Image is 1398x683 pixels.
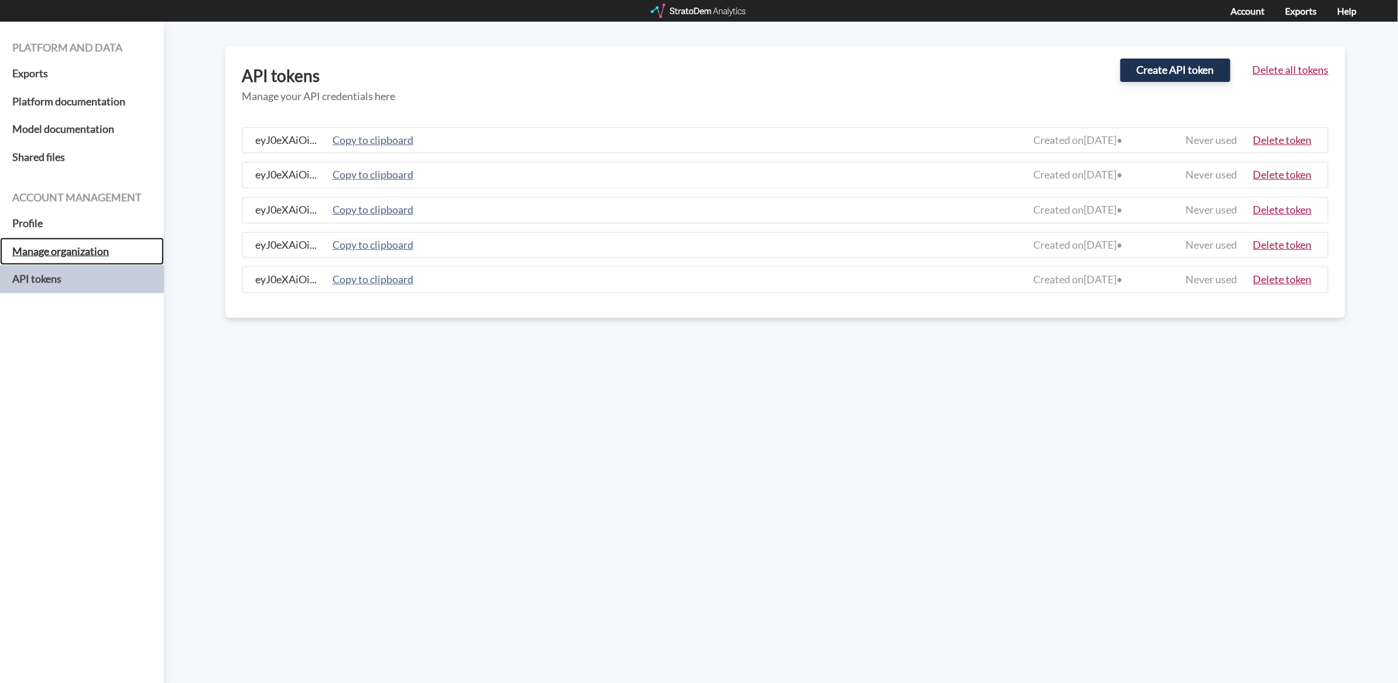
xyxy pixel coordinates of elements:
a: Exports [1286,5,1317,16]
h4: Platform and data [12,42,152,54]
button: Copy to clipboard [329,132,417,149]
span: Never used [1186,272,1238,287]
button: Delete all tokens [1236,59,1345,82]
a: Model documentation [12,115,152,143]
h4: Account management [12,192,152,204]
span: Created on [DATE] • [1034,272,1123,287]
button: Delete token [1250,202,1315,218]
button: Copy to clipboard [329,237,417,253]
h3: API tokens [242,67,1329,85]
a: Account [1231,5,1265,16]
span: Never used [1186,203,1238,218]
span: eyJ0eXAiOi ... [255,238,317,251]
button: Copy to clipboard [329,272,417,288]
span: eyJ0eXAiOi ... [255,133,317,146]
span: Never used [1186,167,1238,183]
span: Created on [DATE] • [1034,167,1123,183]
a: Manage organization [12,238,152,266]
a: Profile [12,210,152,238]
span: Created on [DATE] • [1034,203,1123,218]
span: eyJ0eXAiOi ... [255,203,317,216]
h5: Manage your API credentials here [242,91,1329,102]
button: Create API token [1121,59,1231,82]
span: Never used [1186,238,1238,253]
button: Delete token [1250,167,1315,183]
a: Shared files [12,143,152,171]
button: Delete token [1250,272,1315,288]
span: eyJ0eXAiOi ... [255,273,317,286]
a: API tokens [12,265,152,293]
button: Copy to clipboard [329,202,417,218]
button: Delete token [1250,237,1315,253]
span: Created on [DATE] • [1034,133,1123,148]
a: Exports [12,60,152,88]
button: Copy to clipboard [329,167,417,183]
button: Delete token [1250,132,1315,149]
a: Help [1338,5,1357,16]
span: eyJ0eXAiOi ... [255,168,317,181]
span: Never used [1186,133,1238,148]
a: Platform documentation [12,88,152,116]
span: Created on [DATE] • [1034,238,1123,253]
